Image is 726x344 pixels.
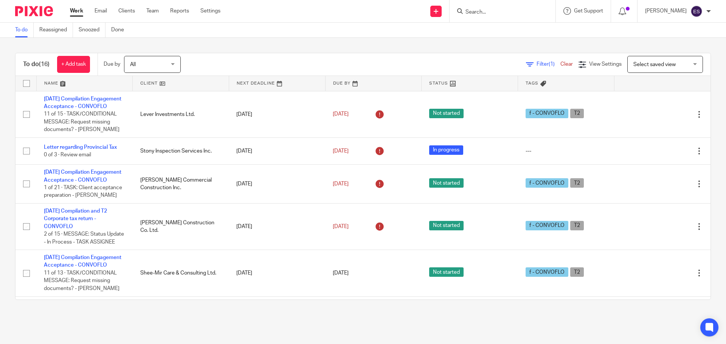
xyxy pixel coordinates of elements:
span: 1 of 21 · TASK: Client acceptance preparation - [PERSON_NAME] [44,185,122,198]
span: T2 [570,109,584,118]
span: [DATE] [333,111,349,117]
span: Select saved view [633,62,676,67]
span: Not started [429,267,464,277]
div: --- [526,147,607,155]
span: Not started [429,221,464,230]
span: View Settings [589,62,622,67]
a: Clear [560,62,573,67]
span: Not started [429,109,464,118]
span: Not started [429,178,464,188]
p: Due by [104,60,120,68]
a: Reports [170,7,189,15]
a: [DATE] Compilation and T2 Corporate tax return - CONVOFLO [44,208,107,229]
span: T2 [570,221,584,230]
td: Shee-Mir Care & Consulting Ltd. [133,250,229,296]
span: T2 [570,267,584,277]
span: Filter [537,62,560,67]
p: [PERSON_NAME] [645,7,687,15]
a: Email [95,7,107,15]
span: T2 [570,178,584,188]
a: [DATE] Compilation Engagement Acceptance - CONVOFLO [44,255,121,268]
a: [DATE] Compilation Engagement Acceptance - CONVOFLO [44,170,121,182]
a: Done [111,23,130,37]
a: Snoozed [79,23,105,37]
span: [DATE] [333,181,349,187]
span: f - CONVOFLO [526,109,568,118]
a: Clients [118,7,135,15]
span: 11 of 13 · TASK/CONDITIONAL MESSAGE: Request missing documents? - [PERSON_NAME] [44,270,119,291]
td: [DATE] [229,250,325,296]
td: [DATE] [229,296,325,327]
span: Get Support [574,8,603,14]
a: [DATE] Compilation Engagement Acceptance - CONVOFLO [44,96,121,109]
span: All [130,62,136,67]
td: [PERSON_NAME] Commercial Construction Inc. [133,165,229,204]
img: svg%3E [690,5,703,17]
input: Search [465,9,533,16]
span: [DATE] [333,224,349,229]
a: Reassigned [39,23,73,37]
a: Letter regarding Provincial Tax [44,145,117,150]
td: [DATE] [229,165,325,204]
span: Tags [526,81,538,85]
span: 0 of 3 · Review email [44,152,91,157]
a: Team [146,7,159,15]
span: (16) [39,61,50,67]
a: + Add task [57,56,90,73]
a: Work [70,7,83,15]
span: (1) [549,62,555,67]
h1: To do [23,60,50,68]
span: f - CONVOFLO [526,221,568,230]
img: Pixie [15,6,53,16]
a: To do [15,23,34,37]
span: [DATE] [333,148,349,154]
span: 2 of 15 · MESSAGE: Status Update - In Process - TASK ASSIGNEE [44,231,124,245]
td: [DATE] [229,204,325,250]
td: [DRIVERS_LICENSE_NUMBER] Alberta Ltd. ([PERSON_NAME]) [133,296,229,327]
td: [DATE] [229,137,325,164]
span: f - CONVOFLO [526,267,568,277]
td: Stony Inspection Services Inc. [133,137,229,164]
a: Settings [200,7,220,15]
span: 11 of 15 · TASK/CONDITIONAL MESSAGE: Request missing documents? - [PERSON_NAME] [44,111,119,132]
span: In progress [429,145,463,155]
td: Lever Investments Ltd. [133,91,229,137]
td: [DATE] [229,91,325,137]
span: [DATE] [333,270,349,276]
span: f - CONVOFLO [526,178,568,188]
td: [PERSON_NAME] Construction Co. Ltd. [133,204,229,250]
